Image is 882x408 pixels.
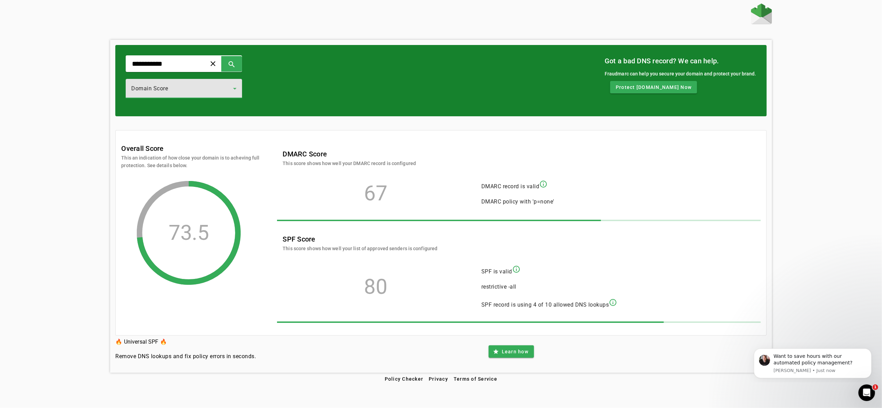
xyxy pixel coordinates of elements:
h3: 🔥 Universal SPF 🔥 [115,337,256,347]
mat-card-title: Got a bad DNS record? We can help. [605,55,756,66]
div: 67 [283,190,469,197]
button: Policy Checker [382,373,426,385]
span: 1 [873,384,878,390]
mat-card-title: SPF Score [283,234,437,245]
mat-card-title: Overall Score [121,143,163,154]
span: SPF record is using 4 of 10 allowed DNS lookups [481,301,609,308]
button: Privacy [426,373,451,385]
h4: Remove DNS lookups and fix policy errors in seconds. [115,352,256,361]
div: 80 [283,283,469,290]
span: Privacy [429,376,448,382]
img: Fraudmarc Logo [751,3,772,24]
div: Fraudmarc can help you secure your domain and protect your brand. [605,70,756,78]
button: Protect [DOMAIN_NAME] Now [610,81,697,93]
mat-card-subtitle: This score shows how well your DMARC record is configured [283,160,416,167]
span: SPF is valid [481,268,512,275]
span: Learn how [502,348,528,355]
mat-icon: info_outline [540,180,548,188]
mat-icon: info_outline [512,265,520,273]
span: Protect [DOMAIN_NAME] Now [616,84,692,91]
span: Policy Checker [385,376,424,382]
mat-icon: info_outline [609,298,617,307]
a: Home [751,3,772,26]
iframe: Intercom live chat [858,384,875,401]
span: restrictive -all [481,283,516,290]
div: 73.5 [169,229,209,236]
mat-card-subtitle: This score shows how well your list of approved senders is configured [283,245,437,252]
span: DMARC policy with 'p=none' [481,198,554,205]
mat-card-subtitle: This an indication of how close your domain is to acheving full protection. See details below. [121,154,260,169]
button: Terms of Service [451,373,500,385]
span: Domain Score [131,85,168,92]
span: Terms of Service [454,376,497,382]
mat-card-title: DMARC Score [283,148,416,160]
span: DMARC record is valid [481,183,540,190]
button: Learn how [489,345,534,358]
iframe: Intercom notifications message [743,342,882,382]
